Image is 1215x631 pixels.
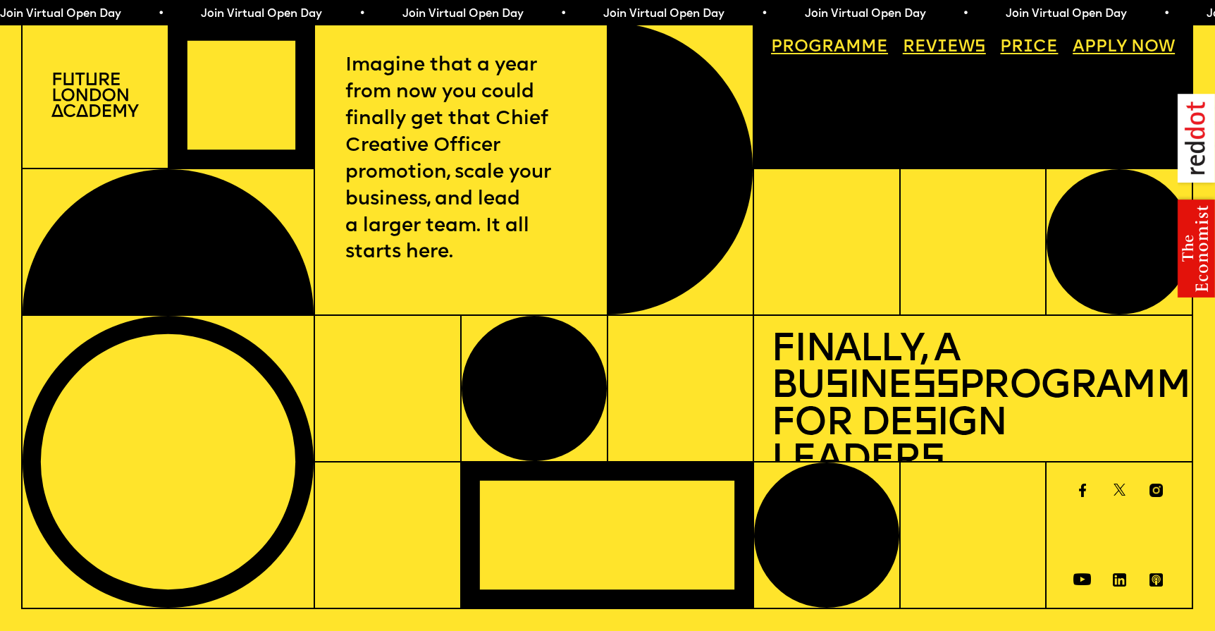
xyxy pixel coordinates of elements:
[912,368,958,407] span: ss
[1064,31,1183,65] a: Apply now
[834,39,846,56] span: a
[359,8,365,20] span: •
[825,368,848,407] span: s
[771,333,1175,481] h1: Finally, a Bu ine Programme for De ign Leader
[761,8,767,20] span: •
[1073,39,1085,56] span: A
[992,31,1066,65] a: Price
[894,31,994,65] a: Reviews
[560,8,567,20] span: •
[920,442,944,481] span: s
[345,53,576,267] p: Imagine that a year from now you could finally get that Chief Creative Officer promotion, scale y...
[158,8,164,20] span: •
[963,8,969,20] span: •
[913,405,937,444] span: s
[763,31,896,65] a: Programme
[1164,8,1170,20] span: •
